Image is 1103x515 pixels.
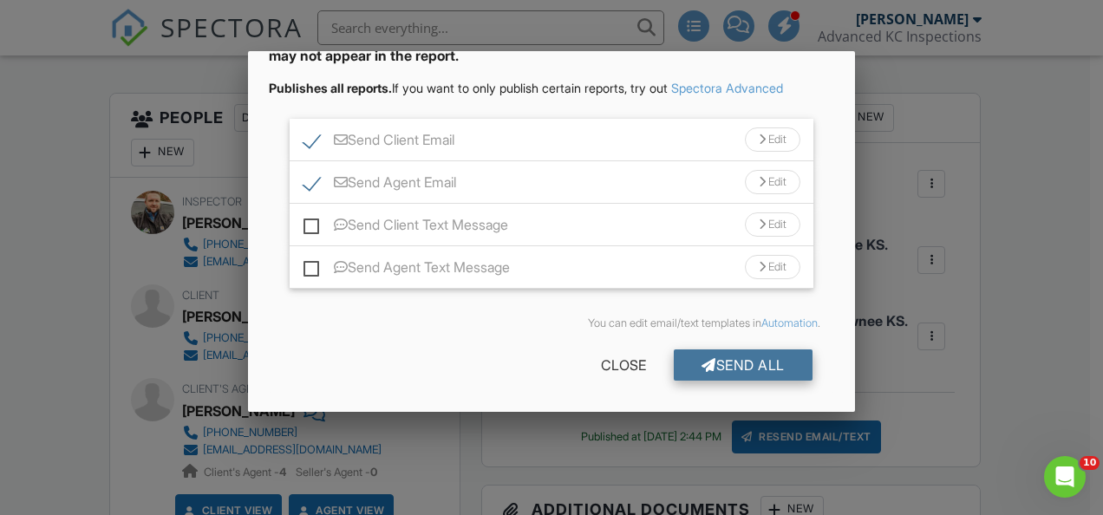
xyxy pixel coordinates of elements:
label: Send Client Email [303,132,454,153]
iframe: Intercom live chat [1044,456,1086,498]
label: Send Client Text Message [303,217,508,238]
span: If you want to only publish certain reports, try out [269,81,668,95]
a: Spectora Advanced [671,81,783,95]
div: Edit [745,255,800,279]
div: Edit [745,170,800,194]
div: You can edit email/text templates in . [283,316,820,330]
div: Close [573,349,674,381]
label: Send Agent Text Message [303,259,510,281]
strong: Publishes all reports. [269,81,392,95]
div: Send All [674,349,813,381]
span: 10 [1080,456,1100,470]
label: Send Agent Email [303,174,456,196]
div: Edit [745,127,800,152]
div: Edit [745,212,800,237]
a: Automation [761,316,818,329]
